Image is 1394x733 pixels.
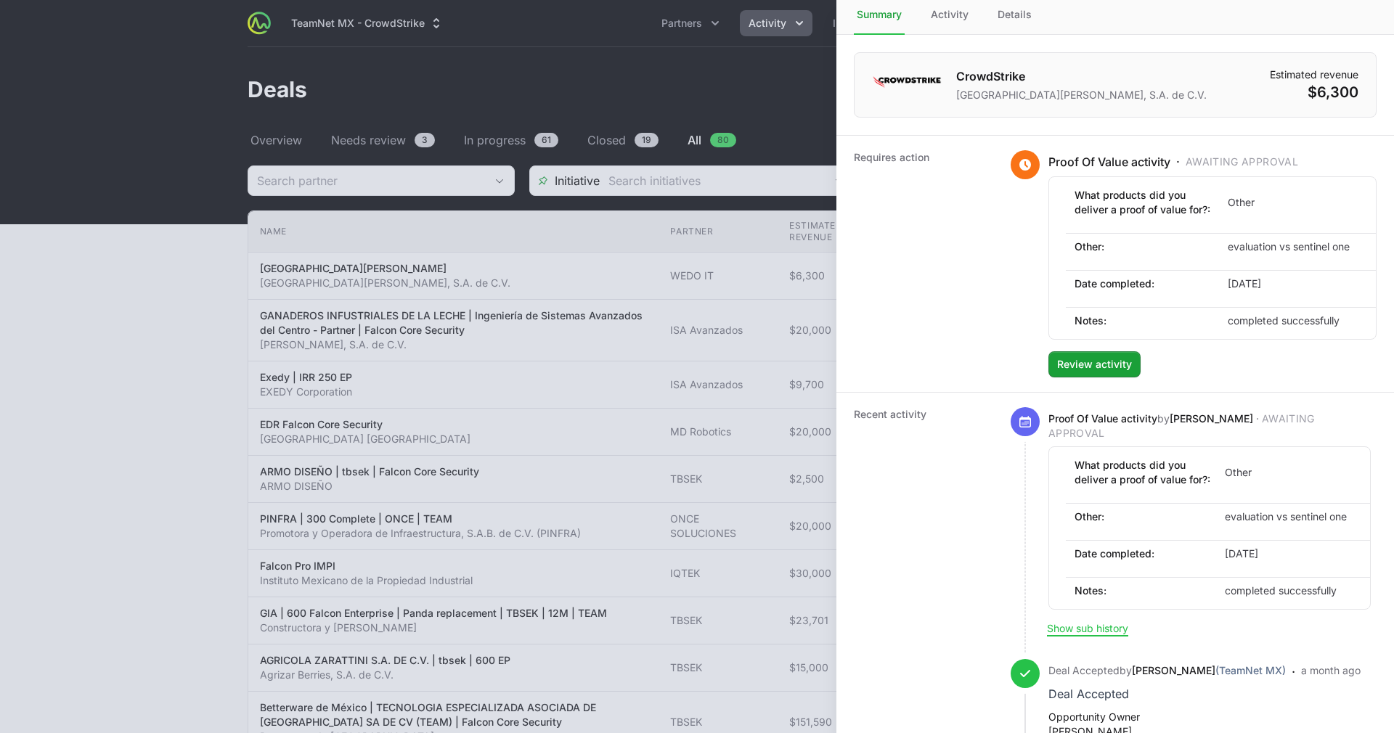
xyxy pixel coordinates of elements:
span: Deal Accepted [1048,664,1120,676]
span: What products did you deliver a proof of value for?: [1075,188,1214,217]
span: [DATE] [1228,277,1367,291]
div: Deal Accepted [1048,684,1286,704]
span: Notes: [1075,314,1214,328]
dd: $6,300 [1270,82,1358,102]
span: [DATE] [1225,546,1361,561]
span: Notes: [1075,583,1211,598]
span: Date completed: [1075,277,1214,291]
a: [PERSON_NAME] [1170,412,1253,425]
dt: Requires action [854,150,993,377]
span: Awaiting Approval [1186,155,1298,169]
img: CrowdStrike [872,67,942,97]
button: Review activity [1048,351,1141,377]
span: completed successfully [1228,314,1367,328]
dt: Estimated revenue [1270,67,1358,82]
span: What products did you deliver a proof of value for?: [1075,458,1211,487]
span: evaluation vs sentinel one [1228,239,1367,254]
p: [GEOGRAPHIC_DATA][PERSON_NAME], S.A. de C.V. [956,88,1207,102]
p: by [1048,663,1286,678]
span: Other: [1075,509,1211,524]
span: Proof Of Value activity [1048,412,1157,425]
span: Date completed: [1075,546,1211,561]
span: completed successfully [1225,583,1361,598]
button: Show sub history [1047,622,1128,635]
p: by [1048,411,1371,441]
span: Other: [1075,239,1214,254]
time: a month ago [1301,664,1361,676]
span: Other [1225,465,1361,480]
span: Review activity [1057,356,1132,373]
span: Other [1228,195,1367,210]
span: Proof Of Value activity [1048,153,1170,171]
p: · [1048,153,1377,171]
h1: CrowdStrike [956,67,1207,85]
span: evaluation vs sentinel one [1225,509,1361,524]
a: [PERSON_NAME](TeamNet MX) [1132,664,1286,676]
span: (TeamNet MX) [1215,664,1286,676]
